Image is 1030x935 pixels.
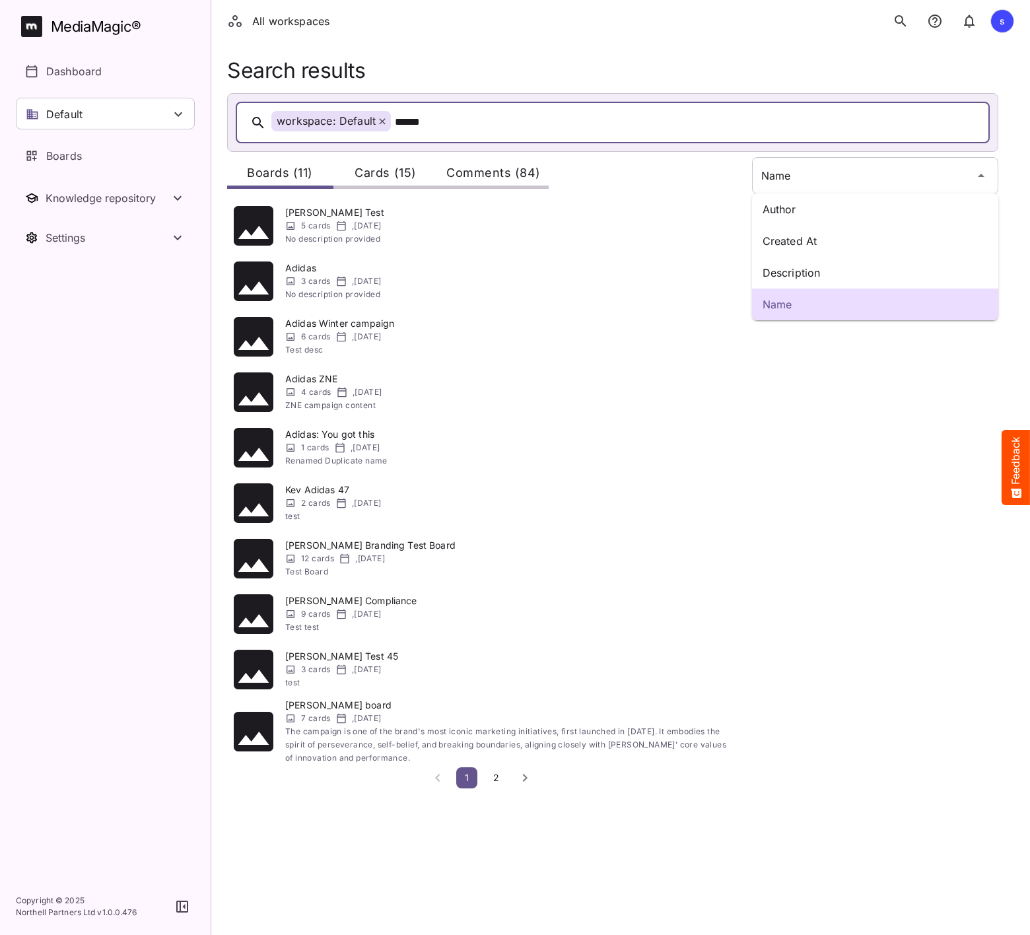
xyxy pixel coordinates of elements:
button: search [887,8,914,34]
p: Created At [763,233,988,249]
button: Feedback [1002,430,1030,505]
button: notifications [956,8,982,34]
p: Name [763,296,988,312]
p: Author [763,201,988,217]
div: s [990,9,1014,33]
p: Description [763,265,988,281]
button: notifications [922,8,948,34]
